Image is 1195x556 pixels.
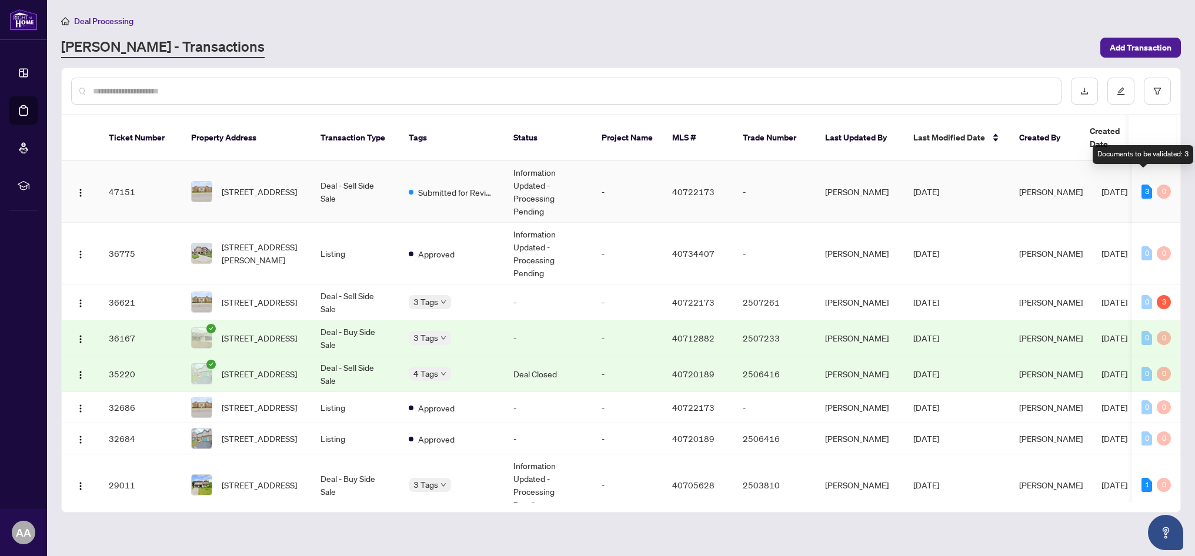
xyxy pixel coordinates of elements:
button: Add Transaction [1100,38,1181,58]
span: [DATE] [913,248,939,259]
span: [PERSON_NAME] [1019,480,1083,490]
td: 32686 [99,392,182,423]
td: Deal - Buy Side Sale [311,320,399,356]
img: Logo [76,435,85,444]
div: 0 [1157,246,1171,260]
button: Logo [71,364,90,383]
td: [PERSON_NAME] [816,454,904,516]
span: [PERSON_NAME] [1019,297,1083,307]
td: - [592,392,663,423]
span: 40722173 [672,402,715,413]
td: - [504,392,592,423]
span: 40705628 [672,480,715,490]
span: [DATE] [1101,433,1127,444]
span: [PERSON_NAME] [1019,186,1083,197]
img: Logo [76,334,85,344]
td: Deal Closed [504,356,592,392]
button: Logo [71,429,90,448]
button: filter [1144,78,1171,105]
div: 0 [1141,431,1152,446]
span: [DATE] [1101,402,1127,413]
td: - [733,161,816,223]
span: 40722173 [672,186,715,197]
span: 3 Tags [413,295,438,309]
td: Deal - Sell Side Sale [311,284,399,320]
td: 47151 [99,161,182,223]
span: [DATE] [913,480,939,490]
span: Approved [418,433,455,446]
td: Listing [311,423,399,454]
span: [STREET_ADDRESS] [222,331,297,344]
div: 0 [1157,431,1171,446]
button: Logo [71,182,90,201]
td: - [592,320,663,356]
td: [PERSON_NAME] [816,423,904,454]
td: 36167 [99,320,182,356]
td: [PERSON_NAME] [816,392,904,423]
img: thumbnail-img [192,243,212,263]
span: [STREET_ADDRESS] [222,367,297,380]
img: Logo [76,481,85,491]
td: 36621 [99,284,182,320]
td: - [592,454,663,516]
td: Information Updated - Processing Pending [504,454,592,516]
span: [PERSON_NAME] [1019,433,1083,444]
td: - [733,392,816,423]
td: - [592,223,663,284]
div: 0 [1157,331,1171,345]
span: [STREET_ADDRESS] [222,478,297,491]
span: [DATE] [1101,297,1127,307]
div: 0 [1157,185,1171,199]
span: Approved [418,401,455,414]
div: 0 [1157,478,1171,492]
span: [DATE] [1101,186,1127,197]
th: Project Name [592,115,663,161]
div: 3 [1157,295,1171,309]
span: Submitted for Review [418,186,495,199]
td: - [592,161,663,223]
td: 2506416 [733,423,816,454]
span: 40720189 [672,433,715,444]
span: down [440,371,446,377]
span: download [1080,87,1089,95]
span: [DATE] [913,433,939,444]
a: [PERSON_NAME] - Transactions [61,37,265,58]
div: Documents to be validated: 3 [1093,145,1193,164]
span: [DATE] [1101,333,1127,343]
span: home [61,17,69,25]
span: check-circle [206,360,216,369]
span: Last Modified Date [913,131,985,144]
span: [PERSON_NAME] [1019,248,1083,259]
td: Deal - Sell Side Sale [311,356,399,392]
td: 2503810 [733,454,816,516]
span: [DATE] [913,369,939,379]
button: Logo [71,398,90,417]
span: 40712882 [672,333,715,343]
div: 1 [1141,478,1152,492]
img: thumbnail-img [192,428,212,448]
td: 32684 [99,423,182,454]
th: Last Modified Date [904,115,1010,161]
img: Logo [76,188,85,197]
button: Logo [71,475,90,494]
img: thumbnail-img [192,364,212,384]
td: 2507261 [733,284,816,320]
span: [STREET_ADDRESS][PERSON_NAME] [222,240,302,266]
td: [PERSON_NAME] [816,161,904,223]
span: Add Transaction [1110,38,1171,57]
td: 36775 [99,223,182,284]
td: - [592,284,663,320]
span: 3 Tags [413,478,438,491]
img: thumbnail-img [192,397,212,417]
td: Deal - Sell Side Sale [311,161,399,223]
div: 0 [1141,331,1152,345]
td: Information Updated - Processing Pending [504,223,592,284]
td: 2506416 [733,356,816,392]
span: [DATE] [1101,369,1127,379]
span: [PERSON_NAME] [1019,333,1083,343]
th: Last Updated By [816,115,904,161]
span: down [440,482,446,488]
span: [DATE] [1101,480,1127,490]
img: Logo [76,250,85,259]
th: Transaction Type [311,115,399,161]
